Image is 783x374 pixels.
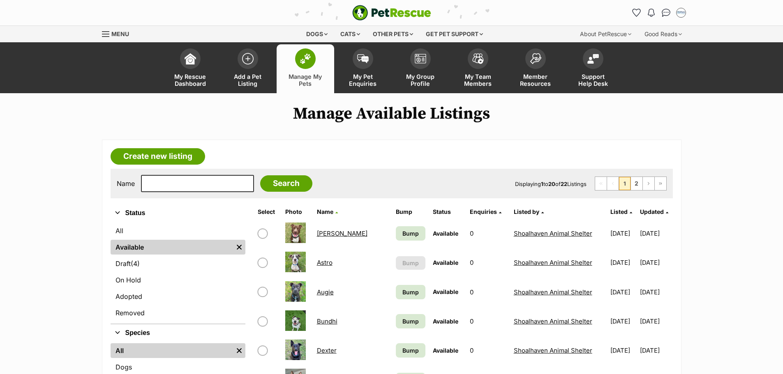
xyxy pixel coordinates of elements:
[402,73,439,87] span: My Group Profile
[460,73,497,87] span: My Team Members
[402,317,419,326] span: Bump
[514,317,592,325] a: Shoalhaven Animal Shelter
[655,177,666,190] a: Last page
[317,259,333,266] a: Astro
[610,208,628,215] span: Listed
[595,177,667,190] nav: Pagination
[645,6,658,19] button: Notifications
[467,278,510,306] td: 0
[640,208,668,215] a: Updated
[254,205,281,218] th: Select
[402,259,419,267] span: Bump
[277,44,334,93] a: Manage My Pets
[564,44,622,93] a: Support Help Desk
[619,177,631,190] span: Page 1
[131,259,140,268] span: (4)
[102,26,135,41] a: Menu
[317,346,337,354] a: Dexter
[111,240,233,255] a: Available
[317,229,367,237] a: [PERSON_NAME]
[162,44,219,93] a: My Rescue Dashboard
[677,9,685,17] img: Jodie Parnell profile pic
[561,181,567,187] strong: 22
[352,5,431,21] img: logo-e224e6f780fb5917bec1dbf3a21bbac754714ae5b6737aabdf751b685950b380.svg
[334,44,392,93] a: My Pet Enquiries
[335,26,366,42] div: Cats
[111,343,233,358] a: All
[595,177,607,190] span: First page
[643,177,654,190] a: Next page
[392,44,449,93] a: My Group Profile
[507,44,564,93] a: Member Resources
[640,219,672,248] td: [DATE]
[287,73,324,87] span: Manage My Pets
[640,336,672,365] td: [DATE]
[530,53,541,64] img: member-resources-icon-8e73f808a243e03378d46382f2149f9095a855e16c252ad45f914b54edf8863c.svg
[514,346,592,354] a: Shoalhaven Animal Shelter
[117,180,135,187] label: Name
[367,26,419,42] div: Other pets
[607,248,639,277] td: [DATE]
[317,208,333,215] span: Name
[393,205,429,218] th: Bump
[172,73,209,87] span: My Rescue Dashboard
[515,181,587,187] span: Displaying to of Listings
[111,208,245,218] button: Status
[610,208,632,215] a: Listed
[344,73,381,87] span: My Pet Enquiries
[607,307,639,335] td: [DATE]
[352,5,431,21] a: PetRescue
[242,53,254,64] img: add-pet-listing-icon-0afa8454b4691262ce3f59096e99ab1cd57d4a30225e0717b998d2c9b9846f56.svg
[607,336,639,365] td: [DATE]
[111,256,245,271] a: Draft
[396,285,425,299] a: Bump
[470,208,497,215] span: translation missing: en.admin.listings.index.attributes.enquiries
[514,208,544,215] a: Listed by
[233,240,245,255] a: Remove filter
[630,6,688,19] ul: Account quick links
[470,208,501,215] a: Enquiries
[111,222,245,324] div: Status
[630,6,643,19] a: Favourites
[467,248,510,277] td: 0
[300,26,333,42] div: Dogs
[541,181,543,187] strong: 1
[467,307,510,335] td: 0
[607,219,639,248] td: [DATE]
[639,26,688,42] div: Good Reads
[111,328,245,338] button: Species
[219,44,277,93] a: Add a Pet Listing
[662,9,670,17] img: chat-41dd97257d64d25036548639549fe6c8038ab92f7586957e7f3b1b290dea8141.svg
[111,305,245,320] a: Removed
[402,346,419,355] span: Bump
[111,273,245,287] a: On Hold
[111,289,245,304] a: Adopted
[660,6,673,19] a: Conversations
[430,205,466,218] th: Status
[317,317,337,325] a: Bundhi
[111,30,129,37] span: Menu
[674,6,688,19] button: My account
[402,229,419,238] span: Bump
[574,26,637,42] div: About PetRescue
[433,288,458,295] span: Available
[517,73,554,87] span: Member Resources
[229,73,266,87] span: Add a Pet Listing
[575,73,612,87] span: Support Help Desk
[396,343,425,358] a: Bump
[648,9,654,17] img: notifications-46538b983faf8c2785f20acdc204bb7945ddae34d4c08c2a6579f10ce5e182be.svg
[433,318,458,325] span: Available
[514,288,592,296] a: Shoalhaven Animal Shelter
[185,53,196,64] img: dashboard-icon-eb2f2d2d3e046f16d808141f083e7271f6b2e854fb5c12c21221c1fb7104beca.svg
[396,314,425,328] a: Bump
[514,259,592,266] a: Shoalhaven Animal Shelter
[514,208,539,215] span: Listed by
[433,347,458,354] span: Available
[467,336,510,365] td: 0
[449,44,507,93] a: My Team Members
[111,148,205,165] a: Create new listing
[111,223,245,238] a: All
[607,177,619,190] span: Previous page
[317,208,338,215] a: Name
[317,288,334,296] a: Augie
